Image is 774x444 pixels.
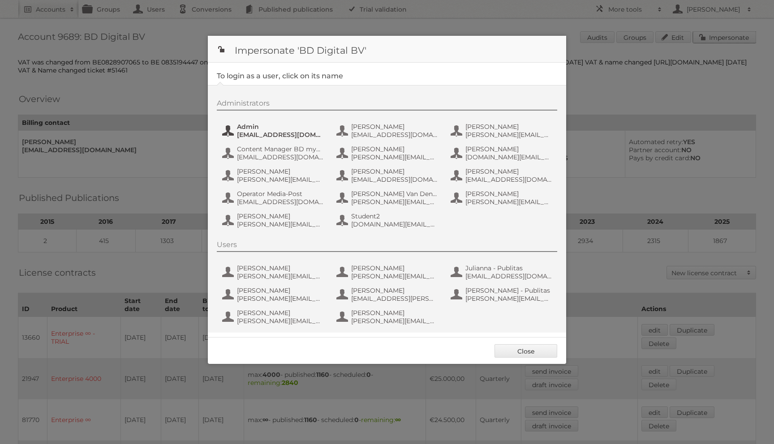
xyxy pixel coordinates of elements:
[351,295,438,303] span: [EMAIL_ADDRESS][PERSON_NAME][DOMAIN_NAME]
[237,145,324,153] span: Content Manager BD myShopi
[237,220,324,228] span: [PERSON_NAME][EMAIL_ADDRESS][DOMAIN_NAME]
[237,153,324,161] span: [EMAIL_ADDRESS][DOMAIN_NAME]
[237,295,324,303] span: [PERSON_NAME][EMAIL_ADDRESS][PERSON_NAME][DOMAIN_NAME]
[237,272,324,280] span: [PERSON_NAME][EMAIL_ADDRESS][DOMAIN_NAME]
[221,263,327,281] button: [PERSON_NAME] [PERSON_NAME][EMAIL_ADDRESS][DOMAIN_NAME]
[351,131,438,139] span: [EMAIL_ADDRESS][DOMAIN_NAME]
[237,131,324,139] span: [EMAIL_ADDRESS][DOMAIN_NAME]
[335,263,441,281] button: [PERSON_NAME] [PERSON_NAME][EMAIL_ADDRESS][DOMAIN_NAME]
[465,198,552,206] span: [PERSON_NAME][EMAIL_ADDRESS][PERSON_NAME][DOMAIN_NAME]
[237,198,324,206] span: [EMAIL_ADDRESS][DOMAIN_NAME]
[237,175,324,184] span: [PERSON_NAME][EMAIL_ADDRESS][DOMAIN_NAME]
[450,122,555,140] button: [PERSON_NAME] [PERSON_NAME][EMAIL_ADDRESS][DOMAIN_NAME]
[351,190,438,198] span: [PERSON_NAME] Van Den [PERSON_NAME]
[335,122,441,140] button: [PERSON_NAME] [EMAIL_ADDRESS][DOMAIN_NAME]
[351,264,438,272] span: [PERSON_NAME]
[237,309,324,317] span: [PERSON_NAME]
[351,123,438,131] span: [PERSON_NAME]
[450,144,555,162] button: [PERSON_NAME] [DOMAIN_NAME][EMAIL_ADDRESS][DOMAIN_NAME]
[465,123,552,131] span: [PERSON_NAME]
[494,344,557,358] a: Close
[237,123,324,131] span: Admin
[351,145,438,153] span: [PERSON_NAME]
[450,263,555,281] button: Julianna - Publitas [EMAIL_ADDRESS][DOMAIN_NAME]
[217,72,343,80] legend: To login as a user, click on its name
[351,198,438,206] span: [PERSON_NAME][EMAIL_ADDRESS][PERSON_NAME][DOMAIN_NAME]
[465,145,552,153] span: [PERSON_NAME]
[237,212,324,220] span: [PERSON_NAME]
[335,144,441,162] button: [PERSON_NAME] [PERSON_NAME][EMAIL_ADDRESS][DOMAIN_NAME]
[351,309,438,317] span: [PERSON_NAME]
[237,317,324,325] span: [PERSON_NAME][EMAIL_ADDRESS][DOMAIN_NAME]
[221,144,327,162] button: Content Manager BD myShopi [EMAIL_ADDRESS][DOMAIN_NAME]
[465,286,552,295] span: [PERSON_NAME] - Publitas
[221,211,327,229] button: [PERSON_NAME] [PERSON_NAME][EMAIL_ADDRESS][DOMAIN_NAME]
[351,317,438,325] span: [PERSON_NAME][EMAIL_ADDRESS][DOMAIN_NAME]
[221,122,327,140] button: Admin [EMAIL_ADDRESS][DOMAIN_NAME]
[465,295,552,303] span: [PERSON_NAME][EMAIL_ADDRESS][DOMAIN_NAME]
[351,212,438,220] span: Student2
[335,211,441,229] button: Student2 [DOMAIN_NAME][EMAIL_ADDRESS][DOMAIN_NAME]
[237,264,324,272] span: [PERSON_NAME]
[450,166,555,184] button: [PERSON_NAME] [EMAIL_ADDRESS][DOMAIN_NAME]
[351,175,438,184] span: [EMAIL_ADDRESS][DOMAIN_NAME]
[221,308,327,326] button: [PERSON_NAME] [PERSON_NAME][EMAIL_ADDRESS][DOMAIN_NAME]
[465,175,552,184] span: [EMAIL_ADDRESS][DOMAIN_NAME]
[351,167,438,175] span: [PERSON_NAME]
[217,240,557,252] div: Users
[335,286,441,303] button: [PERSON_NAME] [EMAIL_ADDRESS][PERSON_NAME][DOMAIN_NAME]
[351,153,438,161] span: [PERSON_NAME][EMAIL_ADDRESS][DOMAIN_NAME]
[221,166,327,184] button: [PERSON_NAME] [PERSON_NAME][EMAIL_ADDRESS][DOMAIN_NAME]
[465,153,552,161] span: [DOMAIN_NAME][EMAIL_ADDRESS][DOMAIN_NAME]
[465,131,552,139] span: [PERSON_NAME][EMAIL_ADDRESS][DOMAIN_NAME]
[217,99,557,111] div: Administrators
[237,167,324,175] span: [PERSON_NAME]
[465,264,552,272] span: Julianna - Publitas
[465,272,552,280] span: [EMAIL_ADDRESS][DOMAIN_NAME]
[351,220,438,228] span: [DOMAIN_NAME][EMAIL_ADDRESS][DOMAIN_NAME]
[208,36,566,63] h1: Impersonate 'BD Digital BV'
[450,189,555,207] button: [PERSON_NAME] [PERSON_NAME][EMAIL_ADDRESS][PERSON_NAME][DOMAIN_NAME]
[335,189,441,207] button: [PERSON_NAME] Van Den [PERSON_NAME] [PERSON_NAME][EMAIL_ADDRESS][PERSON_NAME][DOMAIN_NAME]
[335,166,441,184] button: [PERSON_NAME] [EMAIL_ADDRESS][DOMAIN_NAME]
[335,308,441,326] button: [PERSON_NAME] [PERSON_NAME][EMAIL_ADDRESS][DOMAIN_NAME]
[465,167,552,175] span: [PERSON_NAME]
[237,190,324,198] span: Operator Media-Post
[465,190,552,198] span: [PERSON_NAME]
[351,272,438,280] span: [PERSON_NAME][EMAIL_ADDRESS][DOMAIN_NAME]
[221,286,327,303] button: [PERSON_NAME] [PERSON_NAME][EMAIL_ADDRESS][PERSON_NAME][DOMAIN_NAME]
[221,189,327,207] button: Operator Media-Post [EMAIL_ADDRESS][DOMAIN_NAME]
[450,286,555,303] button: [PERSON_NAME] - Publitas [PERSON_NAME][EMAIL_ADDRESS][DOMAIN_NAME]
[351,286,438,295] span: [PERSON_NAME]
[237,286,324,295] span: [PERSON_NAME]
